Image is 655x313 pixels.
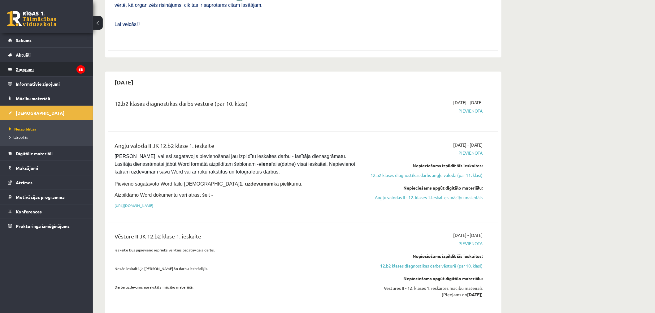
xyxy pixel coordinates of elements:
[366,263,483,269] a: 12.b2 klases diagnostikas darbs vēsturē (par 10. klasi)
[366,276,483,282] div: Nepieciešams apgūt digitālo materiālu:
[16,209,42,214] span: Konferences
[115,266,357,272] p: Nesāc ieskaiti, ja [PERSON_NAME] šo darbu izstrādājis.
[76,65,85,74] i: 68
[16,161,85,175] legend: Maksājumi
[7,11,56,26] a: Rīgas 1. Tālmācības vidusskola
[366,195,483,201] a: Angļu valodas II - 12. klases 1.ieskaites mācību materiāls
[9,134,87,140] a: Izlabotās
[16,62,85,76] legend: Ziņojumi
[16,96,50,101] span: Mācību materiāli
[467,292,481,298] strong: [DATE]
[9,135,28,139] span: Izlabotās
[453,232,483,239] span: [DATE] - [DATE]
[115,203,153,208] a: [URL][DOMAIN_NAME]
[8,106,85,120] a: [DEMOGRAPHIC_DATA]
[8,161,85,175] a: Maksājumi
[8,146,85,161] a: Digitālie materiāli
[115,285,357,290] p: Darba uzdevums aprakstīts mācību materiālā.
[259,162,271,167] strong: viens
[366,241,483,247] span: Pievienota
[9,126,36,131] span: Neizpildītās
[115,22,138,27] span: Lai veicās!
[16,52,31,58] span: Aktuāli
[8,77,85,91] a: Informatīvie ziņojumi
[8,190,85,204] a: Motivācijas programma
[16,180,33,185] span: Atzīmes
[115,142,357,153] div: Angļu valoda II JK 12.b2 klase 1. ieskaite
[8,219,85,233] a: Proktoringa izmēģinājums
[366,185,483,191] div: Nepieciešams apgūt digitālo materiālu:
[366,253,483,260] div: Nepieciešams izpildīt šīs ieskaites:
[8,33,85,47] a: Sākums
[115,99,357,111] div: 12.b2 klases diagnostikas darbs vēsturē (par 10. klasi)
[16,110,64,116] span: [DEMOGRAPHIC_DATA]
[16,37,32,43] span: Sākums
[240,182,274,187] strong: 1. uzdevumam
[8,175,85,190] a: Atzīmes
[366,285,483,298] div: Vēstures II - 12. klases 1. ieskaites mācību materiāls (Pieejams no )
[8,204,85,219] a: Konferences
[115,154,357,175] span: [PERSON_NAME], vai esi sagatavojis pievienošanai jau izpildītu ieskaites darbu - lasītāja dienasg...
[115,247,357,253] p: Ieskaitē būs jāpievieno iepriekš veiktais patstāvīgais darbs.
[9,126,87,132] a: Neizpildītās
[108,75,140,89] h2: [DATE]
[366,163,483,169] div: Nepieciešams izpildīt šīs ieskaites:
[115,193,213,198] span: Aizpildāmo Word dokumentu vari atrast šeit -
[8,48,85,62] a: Aktuāli
[115,182,302,187] span: Pievieno sagatavoto Word failu [DEMOGRAPHIC_DATA] kā pielikumu.
[366,150,483,156] span: Pievienota
[115,232,357,244] div: Vēsture II JK 12.b2 klase 1. ieskaite
[16,77,85,91] legend: Informatīvie ziņojumi
[16,151,53,156] span: Digitālie materiāli
[8,91,85,105] a: Mācību materiāli
[453,142,483,148] span: [DATE] - [DATE]
[16,223,70,229] span: Proktoringa izmēģinājums
[366,172,483,179] a: 12.b2 klases diagnostikas darbs angļu valodā (par 11. klasi)
[453,99,483,106] span: [DATE] - [DATE]
[366,108,483,114] span: Pievienota
[138,22,140,27] span: J
[16,194,65,200] span: Motivācijas programma
[8,62,85,76] a: Ziņojumi68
